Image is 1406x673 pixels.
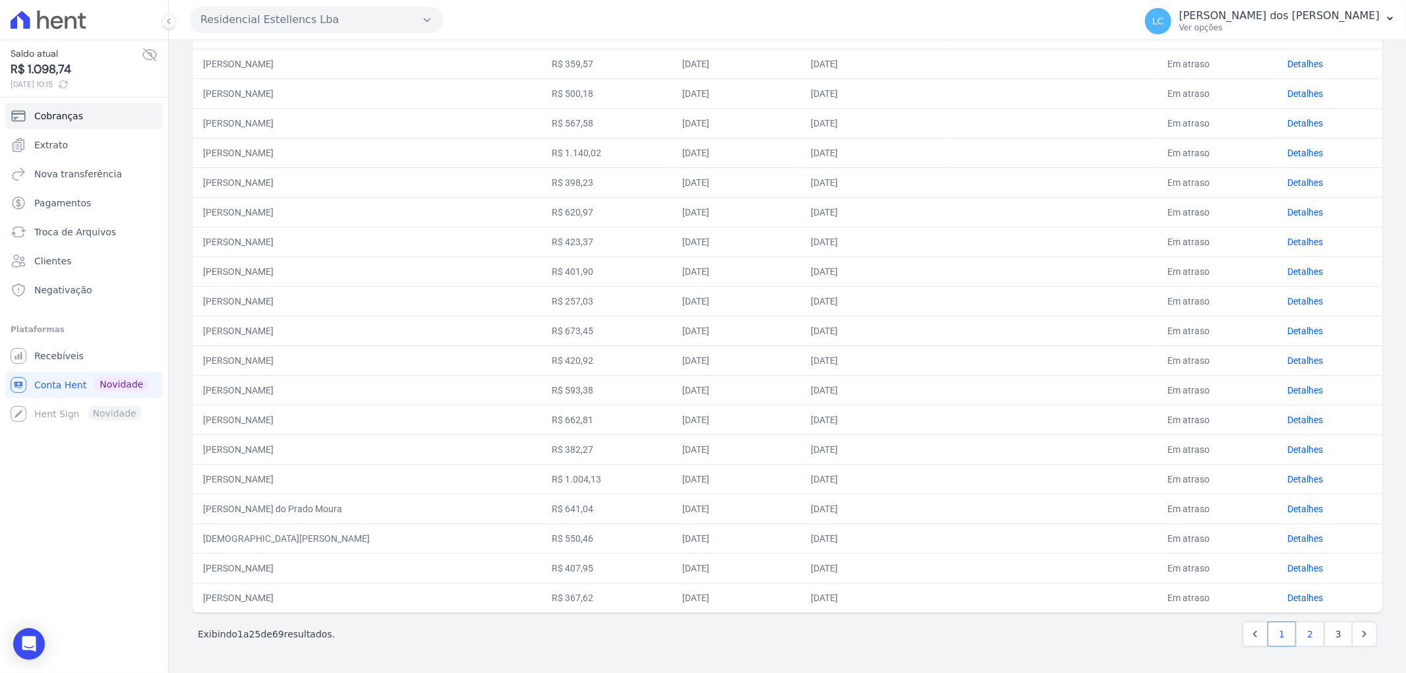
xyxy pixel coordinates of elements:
[34,109,83,123] span: Cobranças
[1287,415,1323,425] a: Detalhes
[1287,88,1323,99] a: Detalhes
[5,248,163,274] a: Clientes
[192,583,541,612] td: [PERSON_NAME]
[541,78,672,108] td: R$ 500,18
[1157,138,1277,167] td: Em atraso
[672,167,801,197] td: [DATE]
[1157,256,1277,286] td: Em atraso
[34,283,92,297] span: Negativação
[192,405,541,434] td: [PERSON_NAME]
[190,7,443,33] button: Residencial Estellencs Lba
[541,108,672,138] td: R$ 567,58
[192,138,541,167] td: [PERSON_NAME]
[800,553,945,583] td: [DATE]
[1287,474,1323,484] a: Detalhes
[800,316,945,345] td: [DATE]
[192,286,541,316] td: [PERSON_NAME]
[192,108,541,138] td: [PERSON_NAME]
[672,553,801,583] td: [DATE]
[1287,533,1323,544] a: Detalhes
[1157,49,1277,78] td: Em atraso
[5,103,163,129] a: Cobranças
[541,49,672,78] td: R$ 359,57
[192,316,541,345] td: [PERSON_NAME]
[34,196,91,210] span: Pagamentos
[192,434,541,464] td: [PERSON_NAME]
[1157,316,1277,345] td: Em atraso
[94,377,148,392] span: Novidade
[800,256,945,286] td: [DATE]
[1287,237,1323,247] a: Detalhes
[11,103,158,427] nav: Sidebar
[192,167,541,197] td: [PERSON_NAME]
[5,161,163,187] a: Nova transferência
[34,349,84,363] span: Recebíveis
[800,167,945,197] td: [DATE]
[192,375,541,405] td: [PERSON_NAME]
[1157,286,1277,316] td: Em atraso
[541,553,672,583] td: R$ 407,95
[800,78,945,108] td: [DATE]
[192,197,541,227] td: [PERSON_NAME]
[1352,622,1377,647] a: Next
[541,227,672,256] td: R$ 423,37
[11,47,142,61] span: Saldo atual
[1287,504,1323,514] a: Detalhes
[34,138,68,152] span: Extrato
[34,225,116,239] span: Troca de Arquivos
[541,434,672,464] td: R$ 382,27
[5,219,163,245] a: Troca de Arquivos
[541,345,672,375] td: R$ 420,92
[1179,9,1380,22] p: [PERSON_NAME] dos [PERSON_NAME]
[1157,523,1277,553] td: Em atraso
[192,494,541,523] td: [PERSON_NAME] do Prado Moura
[1268,622,1296,647] a: 1
[34,167,122,181] span: Nova transferência
[1287,563,1323,573] a: Detalhes
[1157,227,1277,256] td: Em atraso
[1157,167,1277,197] td: Em atraso
[1287,207,1323,218] a: Detalhes
[192,523,541,553] td: [DEMOGRAPHIC_DATA][PERSON_NAME]
[11,78,142,90] span: [DATE] 10:15
[800,375,945,405] td: [DATE]
[672,316,801,345] td: [DATE]
[541,523,672,553] td: R$ 550,46
[192,49,541,78] td: [PERSON_NAME]
[541,197,672,227] td: R$ 620,97
[192,256,541,286] td: [PERSON_NAME]
[1287,177,1323,188] a: Detalhes
[541,256,672,286] td: R$ 401,90
[192,345,541,375] td: [PERSON_NAME]
[800,345,945,375] td: [DATE]
[1287,593,1323,603] a: Detalhes
[672,345,801,375] td: [DATE]
[1287,148,1323,158] a: Detalhes
[672,375,801,405] td: [DATE]
[672,49,801,78] td: [DATE]
[541,286,672,316] td: R$ 257,03
[541,464,672,494] td: R$ 1.004,13
[672,108,801,138] td: [DATE]
[672,523,801,553] td: [DATE]
[672,197,801,227] td: [DATE]
[1157,553,1277,583] td: Em atraso
[800,227,945,256] td: [DATE]
[672,227,801,256] td: [DATE]
[800,494,945,523] td: [DATE]
[1287,326,1323,336] a: Detalhes
[272,629,284,639] span: 69
[672,494,801,523] td: [DATE]
[192,78,541,108] td: [PERSON_NAME]
[672,286,801,316] td: [DATE]
[541,316,672,345] td: R$ 673,45
[1324,622,1353,647] a: 3
[672,464,801,494] td: [DATE]
[1287,59,1323,69] a: Detalhes
[1152,16,1164,26] span: LC
[800,405,945,434] td: [DATE]
[541,405,672,434] td: R$ 662,81
[34,254,71,268] span: Clientes
[1287,118,1323,129] a: Detalhes
[541,494,672,523] td: R$ 641,04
